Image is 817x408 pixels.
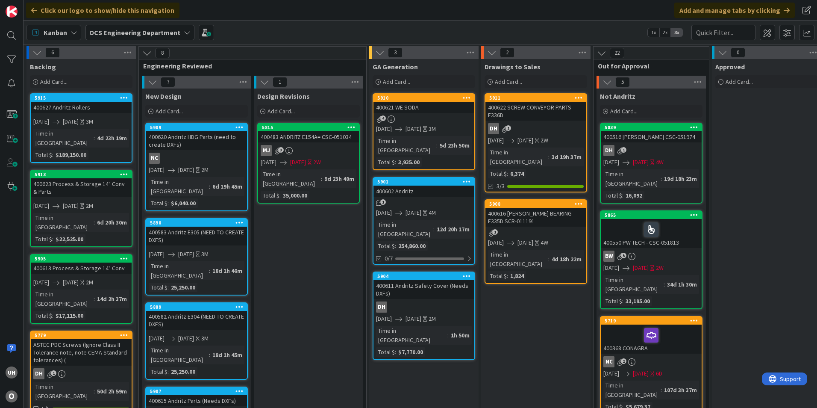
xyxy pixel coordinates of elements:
[35,95,132,101] div: 5915
[633,263,649,272] span: [DATE]
[30,170,132,247] a: 5913400623 Process & Storage 14" Conv & Parts[DATE][DATE]2MTime in [GEOGRAPHIC_DATA]:6d 20h 30mTo...
[201,334,209,343] div: 3M
[603,381,661,399] div: Time in [GEOGRAPHIC_DATA]
[53,311,85,320] div: $17,115.00
[150,220,247,226] div: 5890
[485,94,586,102] div: 5911
[396,347,425,357] div: $7,770.00
[373,272,475,360] a: 5904400611 Andritz Safety Cover (Needs DXFs)DH[DATE][DATE]2MTime in [GEOGRAPHIC_DATA]:1h 50mTotal...
[63,278,79,287] span: [DATE]
[31,255,132,274] div: 5905400613 Process & Storage 14" Conv
[485,102,586,121] div: 400622 SCREW CONVEYOR PARTS E336D
[603,296,622,306] div: Total $
[6,367,18,378] div: uh
[541,136,548,145] div: 2W
[209,182,210,191] span: :
[598,62,698,70] span: Out for Approval
[51,370,56,376] span: 1
[146,124,247,131] div: 5909
[600,123,702,204] a: 5839400516 [PERSON_NAME] CSC-051974DH[DATE][DATE]4WTime in [GEOGRAPHIC_DATA]:19d 18h 23mTotal $:1...
[44,27,67,38] span: Kanban
[94,387,95,396] span: :
[376,347,395,357] div: Total $
[433,225,435,234] span: :
[488,169,507,178] div: Total $
[201,250,209,259] div: 3M
[505,125,511,131] span: 1
[436,141,438,150] span: :
[603,369,619,378] span: [DATE]
[373,177,475,265] a: 5901400602 Andritz[DATE][DATE]4MTime in [GEOGRAPHIC_DATA]:12d 20h 17mTotal $:254,860.000/7
[373,93,475,170] a: 5910400621 WE SODA[DATE][DATE]3MTime in [GEOGRAPHIC_DATA]:5d 23h 50mTotal $:3,935.00
[33,368,44,379] div: DH
[33,201,49,210] span: [DATE]
[377,95,474,101] div: 5910
[508,271,526,281] div: 1,824
[210,182,244,191] div: 6d 19h 45m
[395,157,396,167] span: :
[395,241,396,251] span: :
[33,278,49,287] span: [DATE]
[178,166,194,174] span: [DATE]
[517,238,533,247] span: [DATE]
[33,213,94,232] div: Time in [GEOGRAPHIC_DATA]
[53,234,85,244] div: $22,525.00
[95,387,129,396] div: 50d 2h 59m
[149,198,168,208] div: Total $
[385,254,393,263] span: 0/7
[548,254,550,264] span: :
[376,136,436,155] div: Time in [GEOGRAPHIC_DATA]
[373,302,474,313] div: DH
[373,272,474,299] div: 5904400611 Andritz Safety Cover (Needs DXFs)
[261,191,279,200] div: Total $
[406,314,421,323] span: [DATE]
[149,367,168,376] div: Total $
[601,145,702,156] div: DH
[168,367,169,376] span: :
[261,158,276,167] span: [DATE]
[35,171,132,177] div: 5913
[656,158,664,167] div: 4W
[601,325,702,354] div: 400368 CONAGRA
[601,124,702,142] div: 5839400516 [PERSON_NAME] CSC-051974
[31,171,132,178] div: 5913
[201,166,209,174] div: 2M
[278,147,284,153] span: 3
[492,229,498,235] span: 1
[648,28,659,37] span: 1x
[322,174,356,183] div: 9d 23h 49m
[485,208,586,227] div: 400616 [PERSON_NAME] BEARING E335D SCR-011191
[621,147,626,153] span: 1
[376,241,395,251] div: Total $
[150,388,247,394] div: 5907
[485,94,586,121] div: 5911400622 SCREW CONVEYOR PARTS E336D
[495,78,522,86] span: Add Card...
[376,302,387,313] div: DH
[438,141,472,150] div: 5d 23h 50m
[290,158,306,167] span: [DATE]
[373,272,474,280] div: 5904
[603,263,619,272] span: [DATE]
[267,107,295,115] span: Add Card...
[691,25,755,40] input: Quick Filter...
[146,219,247,245] div: 5890400583 Andritz E305 (NEED TO CREATE DXFS)
[380,115,386,121] span: 4
[603,169,661,188] div: Time in [GEOGRAPHIC_DATA]
[485,199,587,284] a: 5908400616 [PERSON_NAME] BEARING E335D SCR-011191[DATE][DATE]4WTime in [GEOGRAPHIC_DATA]:4d 18h 2...
[610,107,638,115] span: Add Card...
[485,123,586,134] div: DH
[500,47,514,58] span: 2
[662,385,699,395] div: 107d 3h 37m
[373,62,418,71] span: GA Generation
[656,369,662,378] div: 6D
[209,266,210,275] span: :
[210,266,244,275] div: 18d 1h 46m
[155,48,170,58] span: 8
[146,303,247,311] div: 5889
[89,28,180,37] b: OCS Engineering Department
[281,191,309,200] div: 35,000.00
[18,1,39,12] span: Support
[86,201,93,210] div: 2M
[53,150,88,160] div: $189,150.00
[169,198,198,208] div: $6,040.00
